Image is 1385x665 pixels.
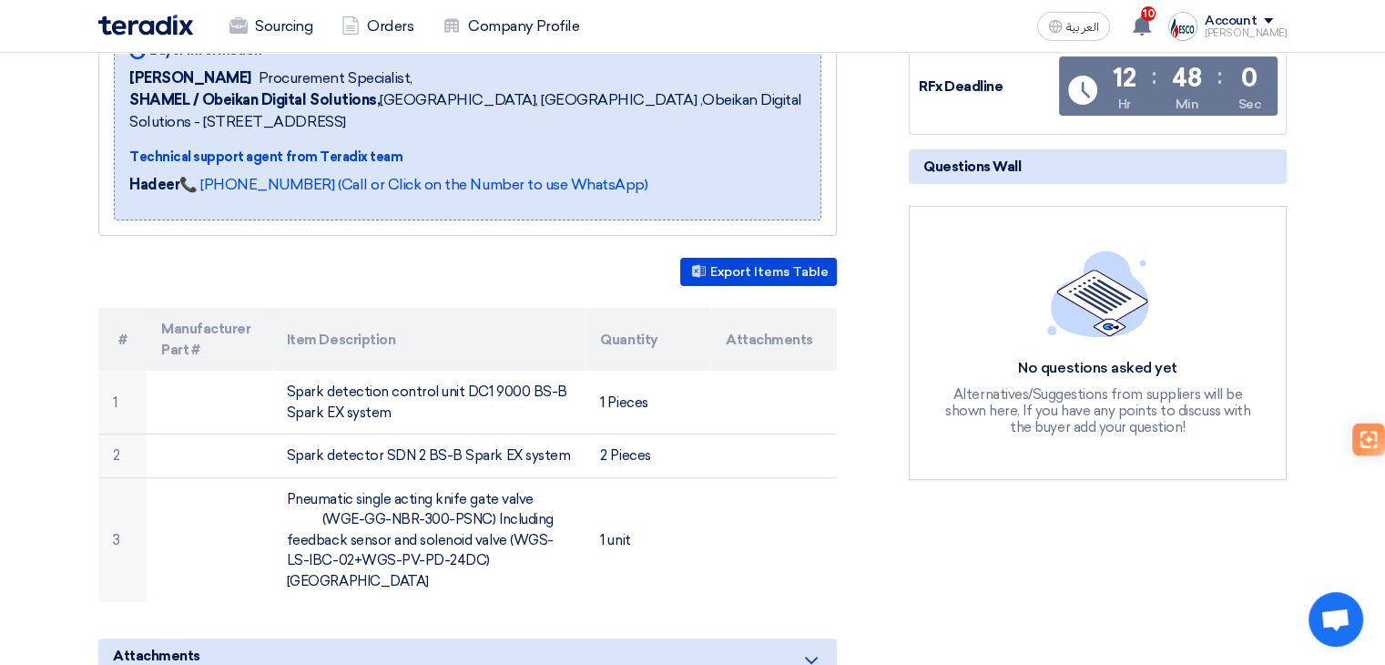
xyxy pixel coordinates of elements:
[129,67,251,89] span: [PERSON_NAME]
[586,435,711,478] td: 2 Pieces
[259,67,412,89] span: Procurement Specialist,
[98,371,147,435] td: 1
[1117,95,1130,114] div: Hr
[272,308,586,371] th: Item Description
[129,176,179,193] strong: Hadeer
[943,386,1253,435] div: Alternatives/Suggestions from suppliers will be shown here, If you have any points to discuss wit...
[1205,28,1287,38] div: [PERSON_NAME]
[98,435,147,478] td: 2
[586,371,711,435] td: 1 Pieces
[129,91,380,108] b: SHAMEL / Obeikan Digital Solutions,
[98,308,147,371] th: #
[1175,95,1198,114] div: Min
[327,6,428,46] a: Orders
[1205,14,1257,29] div: Account
[1237,95,1260,114] div: Sec
[129,148,806,167] div: Technical support agent from Teradix team
[1113,66,1135,91] div: 12
[1172,66,1201,91] div: 48
[1309,592,1363,647] div: Open chat
[98,15,193,36] img: Teradix logo
[272,371,586,435] td: Spark detection control unit DC1 9000 BS-B Spark EX system
[586,308,711,371] th: Quantity
[1047,251,1149,336] img: empty_state_list.svg
[680,258,837,286] button: Export Items Table
[1152,60,1156,93] div: :
[215,6,327,46] a: Sourcing
[919,77,1055,97] div: RFx Deadline
[1241,66,1258,91] div: 0
[1141,6,1156,21] span: 10
[711,308,837,371] th: Attachments
[147,308,272,371] th: Manufacturer Part #
[1168,12,1197,41] img: Screenshot___1725307363992.png
[179,176,647,193] a: 📞 [PHONE_NUMBER] (Call or Click on the Number to use WhatsApp)
[923,157,1021,177] span: Questions Wall
[272,435,586,478] td: Spark detector SDN 2 BS-B Spark EX system
[1066,21,1099,34] span: العربية
[1217,60,1222,93] div: :
[428,6,594,46] a: Company Profile
[129,89,806,133] span: [GEOGRAPHIC_DATA], [GEOGRAPHIC_DATA] ,Obeikan Digital Solutions - [STREET_ADDRESS]
[586,477,711,602] td: 1 unit
[98,477,147,602] td: 3
[272,477,586,602] td: Pneumatic single acting knife gate valve (WGE-GG-NBR-300-PSNC) Including feedback sensor and sole...
[1037,12,1110,41] button: العربية
[943,359,1253,378] div: No questions asked yet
